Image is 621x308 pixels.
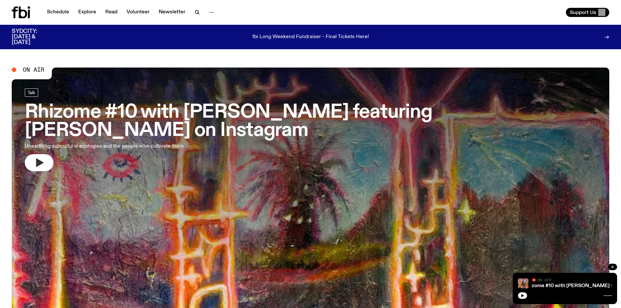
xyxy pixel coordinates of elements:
a: Explore [74,8,100,17]
span: On Air [23,67,44,73]
span: Talk [28,90,35,95]
a: Read [101,8,121,17]
a: Rhizome #10 with [PERSON_NAME] featuring [PERSON_NAME] on InstagramUnearthing subcultural ecologi... [25,88,596,171]
p: fbi Long Weekend Fundraiser - Final Tickets Here! [252,34,369,40]
h3: Rhizome #10 with [PERSON_NAME] featuring [PERSON_NAME] on Instagram [25,103,596,140]
img: Luci Avard, Roundabout Painting, from Deer Empty at Suite7a. [518,278,528,288]
h3: SYDCITY: [DATE] & [DATE] [12,29,53,45]
a: Newsletter [155,8,189,17]
span: On Air [538,278,551,282]
button: Support Us [566,8,609,17]
a: Schedule [43,8,73,17]
a: Talk [25,88,38,97]
a: Volunteer [123,8,154,17]
p: Unearthing subcultural ecologies and the people who cultivate them [25,142,192,150]
span: Support Us [570,9,596,15]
